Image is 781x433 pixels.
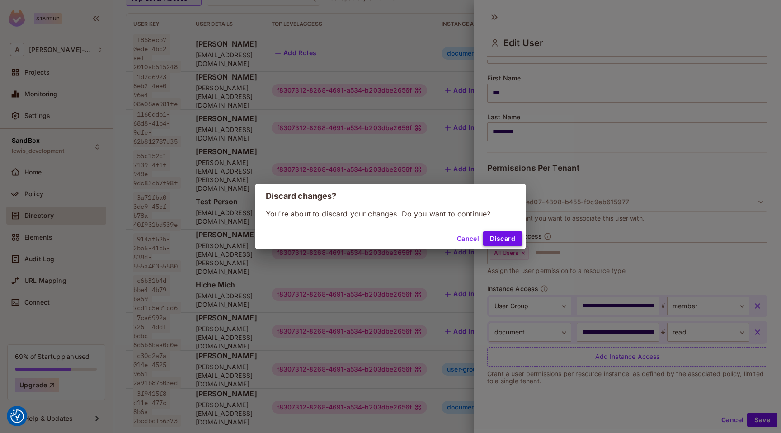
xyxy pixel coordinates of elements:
h2: Discard changes? [255,184,526,209]
button: Consent Preferences [10,409,24,423]
p: You're about to discard your changes. Do you want to continue? [266,209,515,219]
img: Revisit consent button [10,409,24,423]
button: Cancel [453,231,483,246]
button: Discard [483,231,522,246]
